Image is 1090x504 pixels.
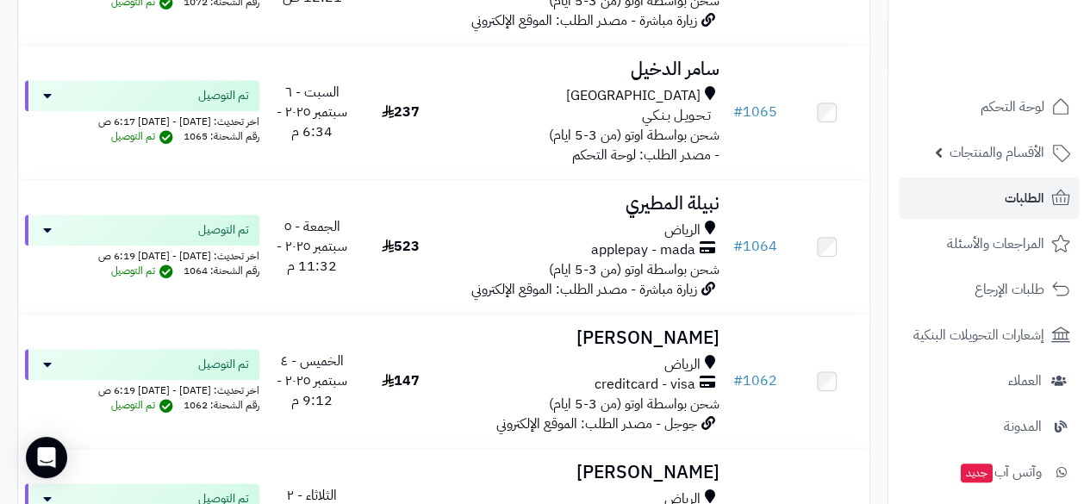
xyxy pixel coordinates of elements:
[198,356,249,373] span: تم التوصيل
[595,375,695,395] span: creditcard - visa
[450,328,719,348] h3: [PERSON_NAME]
[277,351,347,411] span: الخميس - ٤ سبتمبر ٢٠٢٥ - 9:12 م
[382,102,420,122] span: 237
[25,111,259,129] div: اخر تحديث: [DATE] - [DATE] 6:17 ص
[471,10,697,31] span: زيارة مباشرة - مصدر الطلب: الموقع الإلكتروني
[471,279,697,300] span: زيارة مباشرة - مصدر الطلب: الموقع الإلكتروني
[961,464,993,482] span: جديد
[26,437,67,478] div: Open Intercom Messenger
[450,59,719,79] h3: سامر الدخيل
[591,240,695,260] span: applepay - mada
[733,370,743,391] span: #
[277,82,347,142] span: السبت - ٦ سبتمبر ٢٠٢٥ - 6:34 م
[733,236,777,257] a: #1064
[1005,186,1044,210] span: الطلبات
[899,406,1080,447] a: المدونة
[981,95,1044,119] span: لوحة التحكم
[25,246,259,264] div: اخر تحديث: [DATE] - [DATE] 6:19 ص
[950,140,1044,165] span: الأقسام والمنتجات
[899,314,1080,356] a: إشعارات التحويلات البنكية
[899,269,1080,310] a: طلبات الإرجاع
[549,125,719,146] span: شحن بواسطة اوتو (من 3-5 ايام)
[450,463,719,482] h3: [PERSON_NAME]
[382,370,420,391] span: 147
[733,102,743,122] span: #
[664,221,701,240] span: الرياض
[899,177,1080,219] a: الطلبات
[549,394,719,414] span: شحن بواسطة اوتو (من 3-5 ايام)
[959,460,1042,484] span: وآتس آب
[382,236,420,257] span: 523
[184,128,259,144] span: رقم الشحنة: 1065
[733,370,777,391] a: #1062
[733,236,743,257] span: #
[899,360,1080,401] a: العملاء
[184,263,259,278] span: رقم الشحنة: 1064
[975,277,1044,302] span: طلبات الإرجاع
[111,263,178,278] span: تم التوصيل
[198,87,249,104] span: تم التوصيل
[733,102,777,122] a: #1065
[913,323,1044,347] span: إشعارات التحويلات البنكية
[111,397,178,413] span: تم التوصيل
[1004,414,1042,439] span: المدونة
[1008,369,1042,393] span: العملاء
[111,128,178,144] span: تم التوصيل
[664,355,701,375] span: الرياض
[947,232,1044,256] span: المراجعات والأسئلة
[899,451,1080,493] a: وآتس آبجديد
[198,221,249,239] span: تم التوصيل
[642,106,711,126] span: تـحـويـل بـنـكـي
[549,259,719,280] span: شحن بواسطة اوتو (من 3-5 ايام)
[184,397,259,413] span: رقم الشحنة: 1062
[277,216,347,277] span: الجمعة - ٥ سبتمبر ٢٠٢٥ - 11:32 م
[443,46,726,179] td: - مصدر الطلب: لوحة التحكم
[566,86,701,106] span: [GEOGRAPHIC_DATA]
[899,223,1080,264] a: المراجعات والأسئلة
[450,194,719,214] h3: نبيلة المطيري
[25,380,259,398] div: اخر تحديث: [DATE] - [DATE] 6:19 ص
[899,86,1080,128] a: لوحة التحكم
[496,414,697,434] span: جوجل - مصدر الطلب: الموقع الإلكتروني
